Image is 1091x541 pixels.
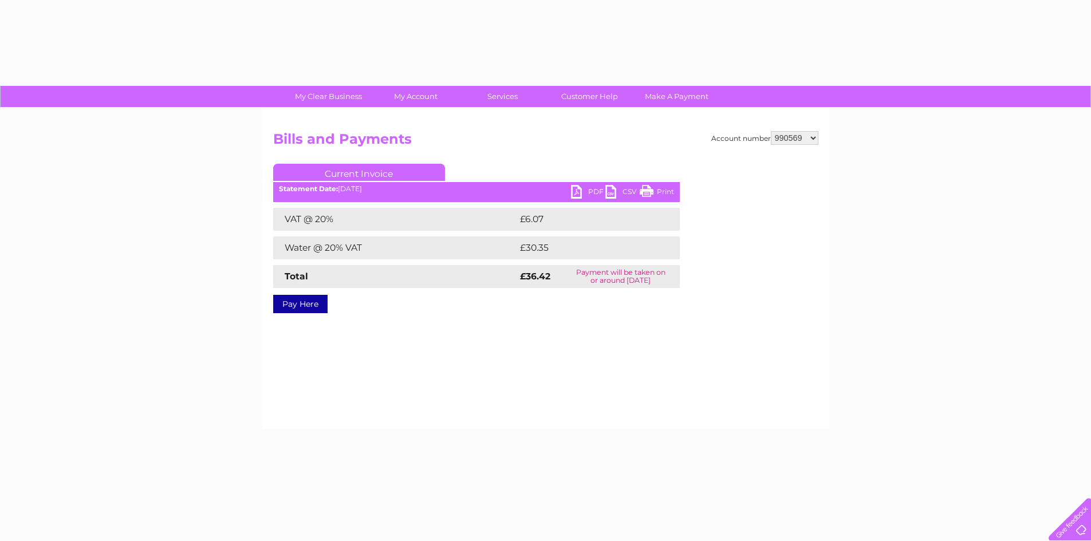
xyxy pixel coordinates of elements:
div: Account number [711,131,818,145]
a: Pay Here [273,295,328,313]
div: [DATE] [273,185,680,193]
h2: Bills and Payments [273,131,818,153]
a: Services [455,86,550,107]
td: £6.07 [517,208,653,231]
td: £30.35 [517,236,656,259]
td: Payment will be taken on or around [DATE] [562,265,680,288]
td: VAT @ 20% [273,208,517,231]
b: Statement Date: [279,184,338,193]
a: Customer Help [542,86,637,107]
a: Make A Payment [629,86,724,107]
strong: Total [285,271,308,282]
a: My Clear Business [281,86,376,107]
a: CSV [605,185,640,202]
strong: £36.42 [520,271,550,282]
a: PDF [571,185,605,202]
a: Current Invoice [273,164,445,181]
td: Water @ 20% VAT [273,236,517,259]
a: My Account [368,86,463,107]
a: Print [640,185,674,202]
